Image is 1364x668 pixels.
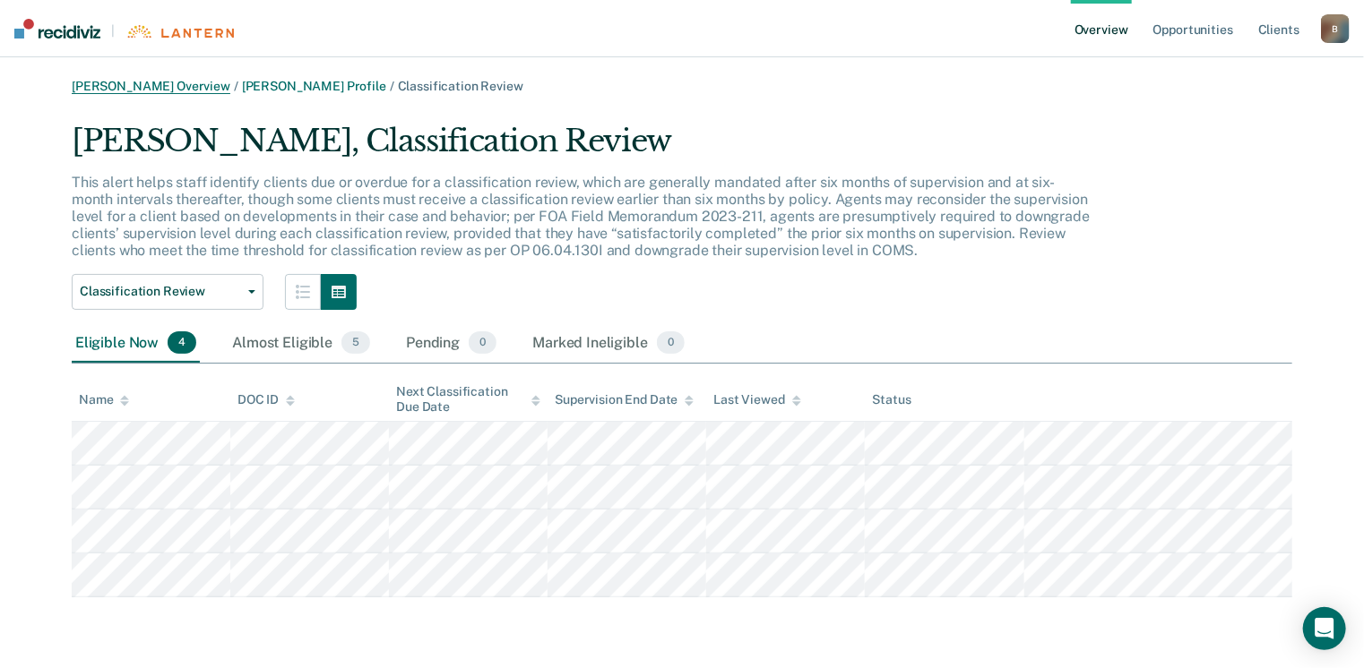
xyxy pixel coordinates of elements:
[72,174,1090,260] p: This alert helps staff identify clients due or overdue for a classification review, which are gen...
[72,324,200,364] div: Eligible Now4
[657,331,685,355] span: 0
[396,384,540,415] div: Next Classification Due Date
[341,331,370,355] span: 5
[1321,14,1350,43] button: B
[555,392,694,407] div: Supervision End Date
[398,79,523,93] span: Classification Review
[402,324,500,364] div: Pending0
[72,274,263,310] button: Classification Review
[14,19,234,39] a: |
[100,23,125,39] span: |
[80,284,241,299] span: Classification Review
[168,331,196,355] span: 4
[229,324,374,364] div: Almost Eligible5
[237,392,295,407] div: DOC ID
[72,123,1095,174] div: [PERSON_NAME], Classification Review
[713,392,800,407] div: Last Viewed
[79,392,129,407] div: Name
[469,331,496,355] span: 0
[529,324,688,364] div: Marked Ineligible0
[872,392,911,407] div: Status
[125,25,234,39] img: Lantern
[14,19,100,39] img: Recidiviz
[72,79,230,94] a: [PERSON_NAME] Overview
[230,79,242,93] span: /
[242,79,386,93] a: [PERSON_NAME] Profile
[386,79,398,93] span: /
[1303,607,1346,650] div: Open Intercom Messenger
